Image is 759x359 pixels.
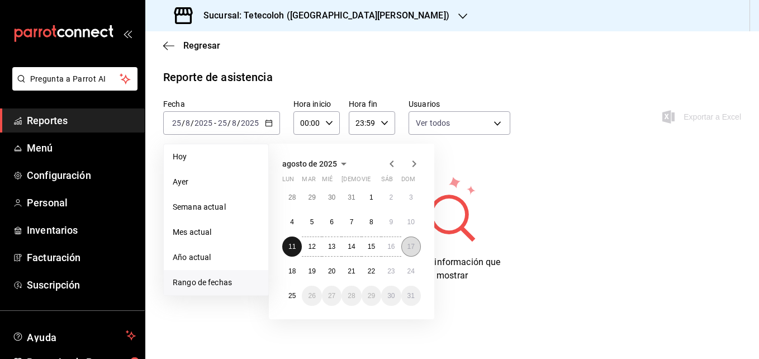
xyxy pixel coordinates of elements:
[362,176,371,187] abbr: viernes
[173,252,259,263] span: Año actual
[27,329,121,342] span: Ayuda
[368,292,375,300] abbr: 29 de agosto de 2025
[322,237,341,257] button: 13 de agosto de 2025
[27,277,136,292] span: Suscripción
[381,212,401,232] button: 9 de agosto de 2025
[8,81,137,93] a: Pregunta a Parrot AI
[302,237,321,257] button: 12 de agosto de 2025
[368,267,375,275] abbr: 22 de agosto de 2025
[348,193,355,201] abbr: 31 de julio de 2025
[173,176,259,188] span: Ayer
[282,286,302,306] button: 25 de agosto de 2025
[163,40,220,51] button: Regresar
[163,69,273,86] div: Reporte de asistencia
[387,243,395,251] abbr: 16 de agosto de 2025
[328,267,335,275] abbr: 20 de agosto de 2025
[172,119,182,127] input: --
[302,261,321,281] button: 19 de agosto de 2025
[288,243,296,251] abbr: 11 de agosto de 2025
[123,29,132,38] button: open_drawer_menu
[348,267,355,275] abbr: 21 de agosto de 2025
[322,176,333,187] abbr: miércoles
[214,119,216,127] span: -
[293,100,340,108] label: Hora inicio
[217,119,227,127] input: --
[362,261,381,281] button: 22 de agosto de 2025
[362,286,381,306] button: 29 de agosto de 2025
[237,119,240,127] span: /
[369,193,373,201] abbr: 1 de agosto de 2025
[194,119,213,127] input: ----
[387,267,395,275] abbr: 23 de agosto de 2025
[282,212,302,232] button: 4 de agosto de 2025
[350,218,354,226] abbr: 7 de agosto de 2025
[182,119,185,127] span: /
[409,193,413,201] abbr: 3 de agosto de 2025
[302,286,321,306] button: 26 de agosto de 2025
[173,201,259,213] span: Semana actual
[322,286,341,306] button: 27 de agosto de 2025
[27,113,136,128] span: Reportes
[308,193,315,201] abbr: 29 de julio de 2025
[368,243,375,251] abbr: 15 de agosto de 2025
[362,212,381,232] button: 8 de agosto de 2025
[302,187,321,207] button: 29 de julio de 2025
[362,187,381,207] button: 1 de agosto de 2025
[362,237,381,257] button: 15 de agosto de 2025
[302,212,321,232] button: 5 de agosto de 2025
[27,168,136,183] span: Configuración
[27,223,136,238] span: Inventarios
[288,292,296,300] abbr: 25 de agosto de 2025
[240,119,259,127] input: ----
[381,261,401,281] button: 23 de agosto de 2025
[288,193,296,201] abbr: 28 de julio de 2025
[401,261,421,281] button: 24 de agosto de 2025
[163,100,280,108] label: Fecha
[401,187,421,207] button: 3 de agosto de 2025
[195,9,449,22] h3: Sucursal: Tetecoloh ([GEOGRAPHIC_DATA][PERSON_NAME])
[341,286,361,306] button: 28 de agosto de 2025
[322,261,341,281] button: 20 de agosto de 2025
[27,140,136,155] span: Menú
[282,176,294,187] abbr: lunes
[282,187,302,207] button: 28 de julio de 2025
[407,218,415,226] abbr: 10 de agosto de 2025
[401,286,421,306] button: 31 de agosto de 2025
[27,195,136,210] span: Personal
[341,212,361,232] button: 7 de agosto de 2025
[341,176,407,187] abbr: jueves
[308,292,315,300] abbr: 26 de agosto de 2025
[328,193,335,201] abbr: 30 de julio de 2025
[341,261,361,281] button: 21 de agosto de 2025
[310,218,314,226] abbr: 5 de agosto de 2025
[407,292,415,300] abbr: 31 de agosto de 2025
[407,243,415,251] abbr: 17 de agosto de 2025
[387,292,395,300] abbr: 30 de agosto de 2025
[227,119,231,127] span: /
[381,237,401,257] button: 16 de agosto de 2025
[173,151,259,163] span: Hoy
[409,100,510,108] label: Usuarios
[12,67,137,91] button: Pregunta a Parrot AI
[416,117,450,129] span: Ver todos
[231,119,237,127] input: --
[328,243,335,251] abbr: 13 de agosto de 2025
[341,187,361,207] button: 31 de julio de 2025
[288,267,296,275] abbr: 18 de agosto de 2025
[401,237,421,257] button: 17 de agosto de 2025
[330,218,334,226] abbr: 6 de agosto de 2025
[348,292,355,300] abbr: 28 de agosto de 2025
[322,187,341,207] button: 30 de julio de 2025
[308,243,315,251] abbr: 12 de agosto de 2025
[381,176,393,187] abbr: sábado
[191,119,194,127] span: /
[185,119,191,127] input: --
[348,243,355,251] abbr: 14 de agosto de 2025
[282,261,302,281] button: 18 de agosto de 2025
[173,277,259,289] span: Rango de fechas
[381,286,401,306] button: 30 de agosto de 2025
[308,267,315,275] abbr: 19 de agosto de 2025
[401,212,421,232] button: 10 de agosto de 2025
[290,218,294,226] abbr: 4 de agosto de 2025
[173,226,259,238] span: Mes actual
